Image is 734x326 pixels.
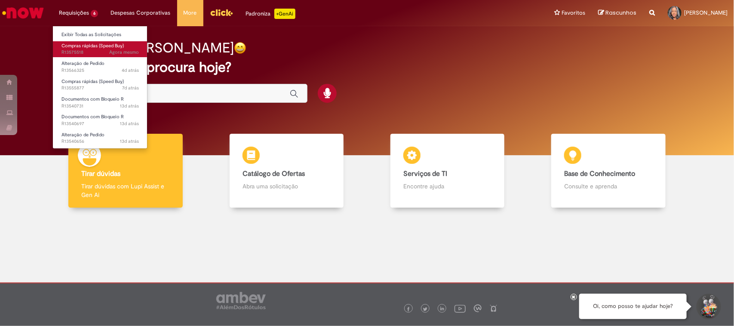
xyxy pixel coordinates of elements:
span: R13540731 [61,103,139,110]
ul: Requisições [52,26,147,149]
img: logo_footer_facebook.png [406,307,411,311]
time: 22/09/2025 15:25:01 [122,85,139,91]
span: Compras rápidas (Speed Buy) [61,78,124,85]
img: logo_footer_ambev_rotulo_gray.png [216,292,266,309]
span: Alteração de Pedido [61,60,104,67]
h2: Bom dia, [PERSON_NAME] [69,40,234,55]
time: 16/09/2025 16:21:19 [120,103,139,109]
a: Aberto R13566325 : Alteração de Pedido [53,59,147,75]
img: logo_footer_naosei.png [490,304,498,312]
img: click_logo_yellow_360x200.png [210,6,233,19]
span: R13540697 [61,120,139,127]
p: +GenAi [274,9,295,19]
span: 4d atrás [122,67,139,74]
button: Iniciar Conversa de Suporte [695,294,721,320]
img: logo_footer_workplace.png [474,304,482,312]
b: Base de Conhecimento [564,169,635,178]
span: 7d atrás [122,85,139,91]
span: Compras rápidas (Speed Buy) [61,43,124,49]
a: Aberto R13575518 : Compras rápidas (Speed Buy) [53,41,147,57]
span: R13566325 [61,67,139,74]
h2: O que você procura hoje? [69,60,665,75]
p: Abra uma solicitação [243,182,331,191]
a: Rascunhos [598,9,636,17]
span: R13575518 [61,49,139,56]
time: 29/09/2025 09:59:29 [109,49,139,55]
span: Alteração de Pedido [61,132,104,138]
p: Encontre ajuda [403,182,491,191]
span: More [184,9,197,17]
div: Oi, como posso te ajudar hoje? [579,294,687,319]
img: logo_footer_youtube.png [455,303,466,314]
b: Catálogo de Ofertas [243,169,305,178]
b: Serviços de TI [403,169,447,178]
img: ServiceNow [1,4,45,22]
a: Aberto R13555877 : Compras rápidas (Speed Buy) [53,77,147,93]
img: logo_footer_linkedin.png [440,307,445,312]
span: Favoritos [562,9,585,17]
p: Tirar dúvidas com Lupi Assist e Gen Ai [81,182,169,199]
span: R13555877 [61,85,139,92]
span: 13d atrás [120,120,139,127]
span: 13d atrás [120,138,139,145]
span: 13d atrás [120,103,139,109]
span: 6 [91,10,98,17]
span: [PERSON_NAME] [684,9,728,16]
span: Documentos com Bloqueio R [61,96,124,102]
img: happy-face.png [234,42,246,54]
span: Requisições [59,9,89,17]
time: 16/09/2025 16:17:00 [120,120,139,127]
time: 25/09/2025 12:02:33 [122,67,139,74]
a: Aberto R13540731 : Documentos com Bloqueio R [53,95,147,111]
time: 16/09/2025 16:11:00 [120,138,139,145]
p: Consulte e aprenda [564,182,652,191]
span: Documentos com Bloqueio R [61,114,124,120]
a: Base de Conhecimento Consulte e aprenda [528,134,689,208]
a: Tirar dúvidas Tirar dúvidas com Lupi Assist e Gen Ai [45,134,206,208]
a: Catálogo de Ofertas Abra uma solicitação [206,134,367,208]
div: Padroniza [246,9,295,19]
b: Tirar dúvidas [81,169,120,178]
span: Despesas Corporativas [111,9,171,17]
a: Aberto R13540697 : Documentos com Bloqueio R [53,112,147,128]
a: Serviços de TI Encontre ajuda [367,134,528,208]
span: R13540656 [61,138,139,145]
img: logo_footer_twitter.png [423,307,427,311]
span: Agora mesmo [109,49,139,55]
a: Aberto R13540656 : Alteração de Pedido [53,130,147,146]
a: Exibir Todas as Solicitações [53,30,147,40]
span: Rascunhos [605,9,636,17]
